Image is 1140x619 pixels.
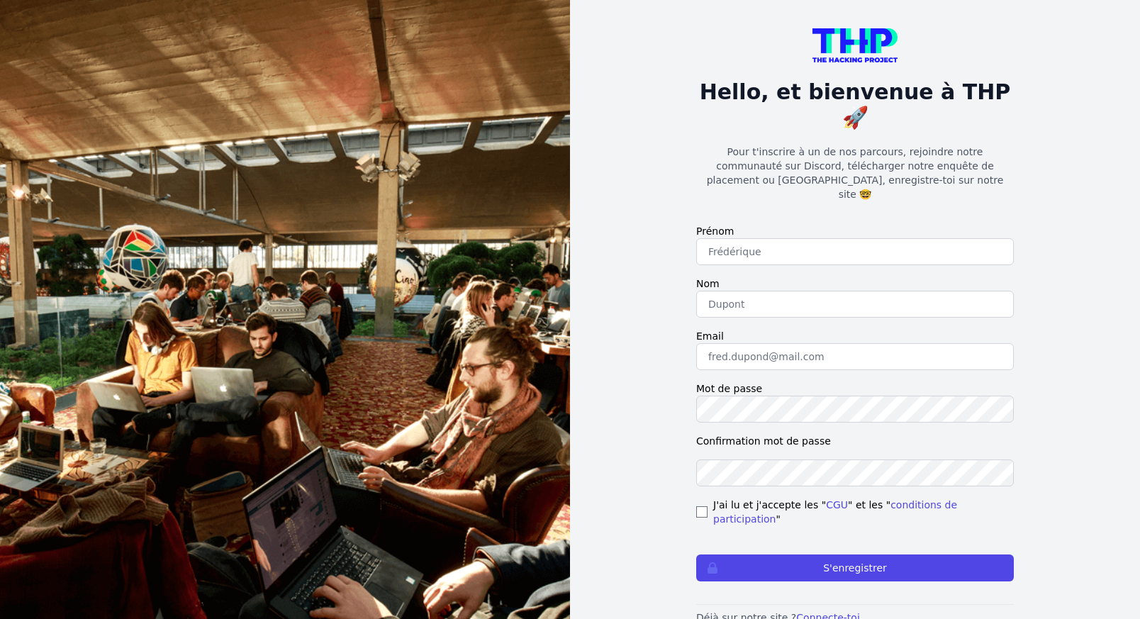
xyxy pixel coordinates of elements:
[696,238,1014,265] input: Frédérique
[826,499,848,511] a: CGU
[696,554,1014,581] button: S'enregistrer
[696,79,1014,130] h1: Hello, et bienvenue à THP 🚀
[713,498,1014,526] span: J'ai lu et j'accepte les " " et les " "
[696,329,1014,343] label: Email
[812,28,898,62] img: logo
[696,381,1014,396] label: Mot de passe
[696,224,1014,238] label: Prénom
[696,277,1014,291] label: Nom
[696,343,1014,370] input: fred.dupond@mail.com
[696,434,1014,448] label: Confirmation mot de passe
[696,291,1014,318] input: Dupont
[696,145,1014,201] p: Pour t'inscrire à un de nos parcours, rejoindre notre communauté sur Discord, télécharger notre e...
